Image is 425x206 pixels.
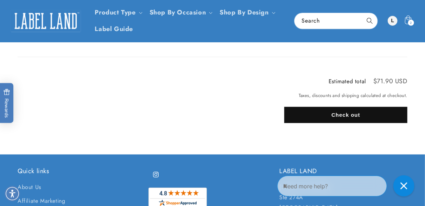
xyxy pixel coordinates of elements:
h2: Quick links [18,167,146,175]
span: 2 [410,20,412,26]
a: Label Land [8,7,84,35]
button: Search [362,13,378,29]
summary: Product Type [91,4,145,21]
span: Rewards [4,89,10,118]
div: Accessibility Menu [5,186,20,201]
img: Label Land [11,10,81,32]
iframe: Gorgias Floating Chat [277,173,418,199]
button: Check out [284,107,407,123]
h2: LABEL LAND [279,167,407,175]
p: $71.90 USD [373,78,407,84]
summary: Shop By Design [215,4,278,21]
a: Shop By Design [220,8,268,17]
small: Taxes, discounts and shipping calculated at checkout. [284,92,407,99]
a: Product Type [95,8,136,17]
span: Shop By Occasion [150,8,206,17]
span: Label Guide [95,25,133,33]
summary: Shop By Occasion [145,4,216,21]
a: Label Guide [91,21,138,37]
h2: Estimated total [329,79,366,84]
